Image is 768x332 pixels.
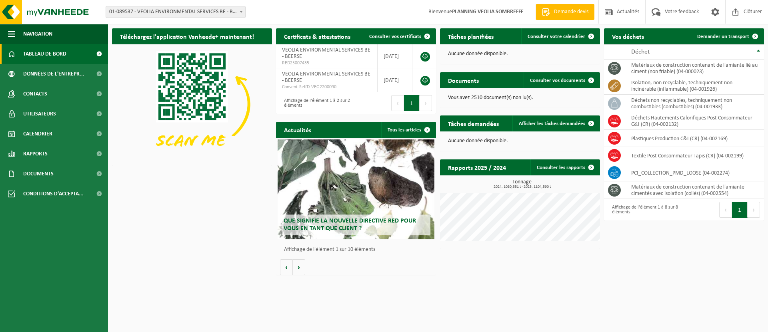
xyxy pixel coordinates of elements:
[625,164,764,181] td: PCI_COLLECTION_PMD_LOOSE (04-002274)
[448,138,592,144] p: Aucune donnée disponible.
[363,28,435,44] a: Consulter vos certificats
[625,77,764,95] td: isolation, non recyclable, techniquement non incinérable (inflammable) (04-001926)
[391,95,404,111] button: Previous
[691,28,763,44] a: Demander un transport
[444,185,600,189] span: 2024: 1080,351 t - 2025: 1104,590 t
[440,159,514,175] h2: Rapports 2025 / 2024
[276,122,319,137] h2: Actualités
[625,112,764,130] td: Déchets Hautements Calorifiques Post Consommateur C&I (CR) (04-002132)
[284,218,416,232] span: Que signifie la nouvelle directive RED pour vous en tant que client ?
[719,202,732,218] button: Previous
[440,115,507,131] h2: Tâches demandées
[519,121,585,126] span: Afficher les tâches demandées
[440,28,502,44] h2: Tâches planifiées
[530,159,599,175] a: Consulter les rapports
[448,51,592,57] p: Aucune donnée disponible.
[448,95,592,101] p: Vous avez 2510 document(s) non lu(s).
[608,201,680,219] div: Affichage de l'élément 1 à 8 sur 8 éléments
[528,34,585,39] span: Consulter votre calendrier
[23,184,84,204] span: Conditions d'accepta...
[748,202,760,218] button: Next
[420,95,432,111] button: Next
[23,104,56,124] span: Utilisateurs
[23,44,66,64] span: Tableau de bord
[512,115,599,131] a: Afficher les tâches demandées
[625,181,764,199] td: matériaux de construction contenant de l'amiante cimentés avec isolation (collés) (04-002554)
[369,34,421,39] span: Consulter vos certificats
[112,28,262,44] h2: Téléchargez l'application Vanheede+ maintenant!
[378,68,412,92] td: [DATE]
[112,44,272,164] img: Download de VHEPlus App
[378,44,412,68] td: [DATE]
[381,122,435,138] a: Tous les articles
[697,34,749,39] span: Demander un transport
[282,71,370,83] span: VEOLIA ENVIRONMENTAL SERVICES BE - BEERSE
[625,60,764,77] td: matériaux de construction contenant de l'amiante lié au ciment (non friable) (04-000023)
[278,139,434,239] a: Que signifie la nouvelle directive RED pour vous en tant que client ?
[521,28,599,44] a: Consulter votre calendrier
[23,24,52,44] span: Navigation
[536,4,594,20] a: Demande devis
[444,179,600,189] h3: Tonnage
[23,144,48,164] span: Rapports
[625,147,764,164] td: Textile Post Consommateur Tapis (CR) (04-002199)
[452,9,524,15] strong: PLANNING VEOLIA SOMBREFFE
[284,247,432,252] p: Affichage de l'élément 1 sur 10 éléments
[282,47,370,60] span: VEOLIA ENVIRONMENTAL SERVICES BE - BEERSE
[23,64,84,84] span: Données de l'entrepr...
[631,49,650,55] span: Déchet
[625,130,764,147] td: Plastiques Production C&I (CR) (04-002169)
[732,202,748,218] button: 1
[604,28,652,44] h2: Vos déchets
[23,84,47,104] span: Contacts
[276,28,358,44] h2: Certificats & attestations
[404,95,420,111] button: 1
[280,94,352,112] div: Affichage de l'élément 1 à 2 sur 2 éléments
[552,8,590,16] span: Demande devis
[524,72,599,88] a: Consulter vos documents
[530,78,585,83] span: Consulter vos documents
[282,84,371,90] span: Consent-SelfD-VEG2200090
[282,60,371,66] span: RED25007435
[293,259,305,275] button: Volgende
[280,259,293,275] button: Vorige
[23,164,54,184] span: Documents
[440,72,487,88] h2: Documents
[625,95,764,112] td: déchets non recyclables, techniquement non combustibles (combustibles) (04-001933)
[23,124,52,144] span: Calendrier
[106,6,245,18] span: 01-089537 - VEOLIA ENVIRONMENTAL SERVICES BE - BEERSE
